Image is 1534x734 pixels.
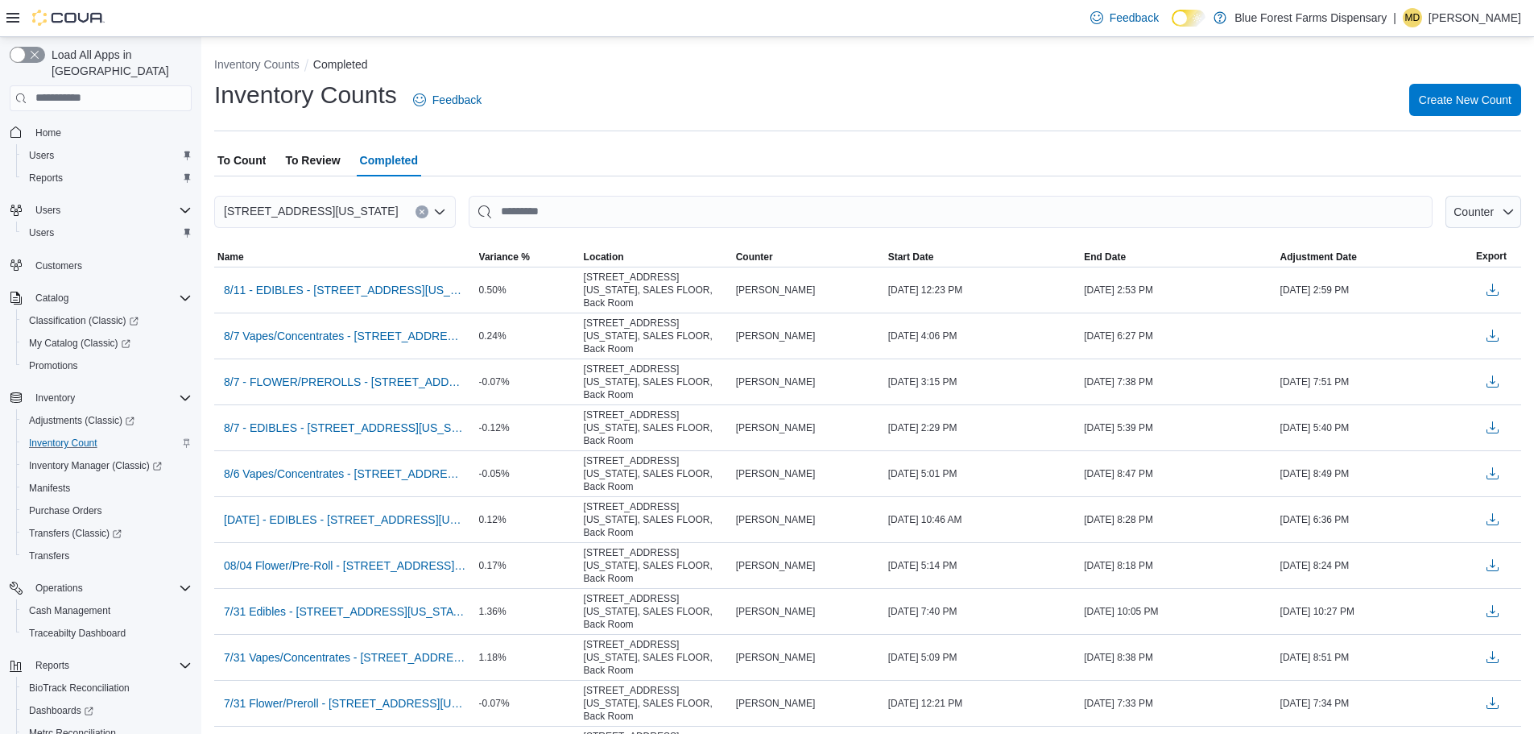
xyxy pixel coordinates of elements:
[23,678,136,698] a: BioTrack Reconciliation
[23,433,104,453] a: Inventory Count
[469,196,1433,228] input: This is a search bar. After typing your query, hit enter to filter the results lower in the page.
[29,656,192,675] span: Reports
[885,326,1081,346] div: [DATE] 4:06 PM
[23,146,192,165] span: Users
[581,313,733,359] div: [STREET_ADDRESS][US_STATE], SALES FLOOR, Back Room
[224,282,466,298] span: 8/11 - EDIBLES - [STREET_ADDRESS][US_STATE]
[23,356,85,375] a: Promotions
[1419,92,1511,108] span: Create New Count
[476,602,581,621] div: 1.36%
[224,603,466,620] span: 7/31 Edibles - [STREET_ADDRESS][US_STATE]
[23,356,192,375] span: Promotions
[16,167,198,189] button: Reports
[3,654,198,677] button: Reports
[16,622,198,645] button: Traceabilty Dashboard
[1277,372,1473,392] div: [DATE] 7:51 PM
[16,332,198,355] a: My Catalog (Classic)
[476,510,581,529] div: 0.12%
[29,337,130,350] span: My Catalog (Classic)
[29,149,54,162] span: Users
[29,122,192,143] span: Home
[214,56,1521,76] nav: An example of EuiBreadcrumbs
[23,168,192,188] span: Reports
[214,79,397,111] h1: Inventory Counts
[736,375,816,388] span: [PERSON_NAME]
[29,123,68,143] a: Home
[29,388,192,408] span: Inventory
[1405,8,1420,27] span: MD
[736,651,816,664] span: [PERSON_NAME]
[3,254,198,277] button: Customers
[29,578,89,598] button: Operations
[217,691,473,715] button: 7/31 Flower/Preroll - [STREET_ADDRESS][US_STATE]
[16,699,198,722] a: Dashboards
[29,226,54,239] span: Users
[584,251,624,263] span: Location
[16,355,198,377] button: Promotions
[45,47,192,79] span: Load All Apps in [GEOGRAPHIC_DATA]
[217,324,473,348] button: 8/7 Vapes/Concentrates - [STREET_ADDRESS][US_STATE]
[1081,326,1276,346] div: [DATE] 6:27 PM
[476,694,581,713] div: -0.07%
[1081,372,1276,392] div: [DATE] 7:38 PM
[885,418,1081,437] div: [DATE] 2:29 PM
[29,255,192,276] span: Customers
[1084,251,1126,263] span: End Date
[476,556,581,575] div: 0.17%
[32,10,105,26] img: Cova
[736,284,816,297] span: [PERSON_NAME]
[1081,247,1276,267] button: End Date
[224,374,466,390] span: 8/7 - FLOWER/PREROLLS - [STREET_ADDRESS][US_STATE]
[1453,205,1494,218] span: Counter
[1081,510,1276,529] div: [DATE] 8:28 PM
[16,500,198,522] button: Purchase Orders
[23,501,109,520] a: Purchase Orders
[581,267,733,313] div: [STREET_ADDRESS][US_STATE], SALES FLOOR, Back Room
[1277,418,1473,437] div: [DATE] 5:40 PM
[16,454,198,477] a: Inventory Manager (Classic)
[224,328,466,344] span: 8/7 Vapes/Concentrates - [STREET_ADDRESS][US_STATE]
[217,599,473,624] button: 7/31 Edibles - [STREET_ADDRESS][US_STATE]
[888,251,934,263] span: Start Date
[29,388,81,408] button: Inventory
[3,199,198,222] button: Users
[35,259,82,272] span: Customers
[16,222,198,244] button: Users
[1110,10,1159,26] span: Feedback
[581,543,733,588] div: [STREET_ADDRESS][US_STATE], SALES FLOOR, Back Room
[736,330,816,342] span: [PERSON_NAME]
[581,451,733,496] div: [STREET_ADDRESS][US_STATE], SALES FLOOR, Back Room
[736,605,816,618] span: [PERSON_NAME]
[16,409,198,432] a: Adjustments (Classic)
[29,704,93,717] span: Dashboards
[476,372,581,392] div: -0.07%
[29,656,76,675] button: Reports
[1409,84,1521,116] button: Create New Count
[29,682,130,695] span: BioTrack Reconciliation
[217,144,266,176] span: To Count
[16,144,198,167] button: Users
[217,416,473,440] button: 8/7 - EDIBLES - [STREET_ADDRESS][US_STATE]
[1393,8,1396,27] p: |
[1280,251,1357,263] span: Adjustment Date
[23,411,192,430] span: Adjustments (Classic)
[736,251,773,263] span: Counter
[214,58,300,71] button: Inventory Counts
[16,599,198,622] button: Cash Management
[224,649,466,666] span: 7/31 Vapes/Concentrates - [STREET_ADDRESS][US_STATE]
[29,201,67,220] button: Users
[23,334,192,353] span: My Catalog (Classic)
[29,437,97,450] span: Inventory Count
[23,678,192,698] span: BioTrack Reconciliation
[29,172,63,185] span: Reports
[29,459,162,472] span: Inventory Manager (Classic)
[885,464,1081,483] div: [DATE] 5:01 PM
[29,549,69,562] span: Transfers
[29,256,89,276] a: Customers
[1277,648,1473,667] div: [DATE] 8:51 PM
[23,701,192,720] span: Dashboards
[35,292,68,305] span: Catalog
[581,359,733,404] div: [STREET_ADDRESS][US_STATE], SALES FLOOR, Back Room
[313,58,368,71] button: Completed
[885,602,1081,621] div: [DATE] 7:40 PM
